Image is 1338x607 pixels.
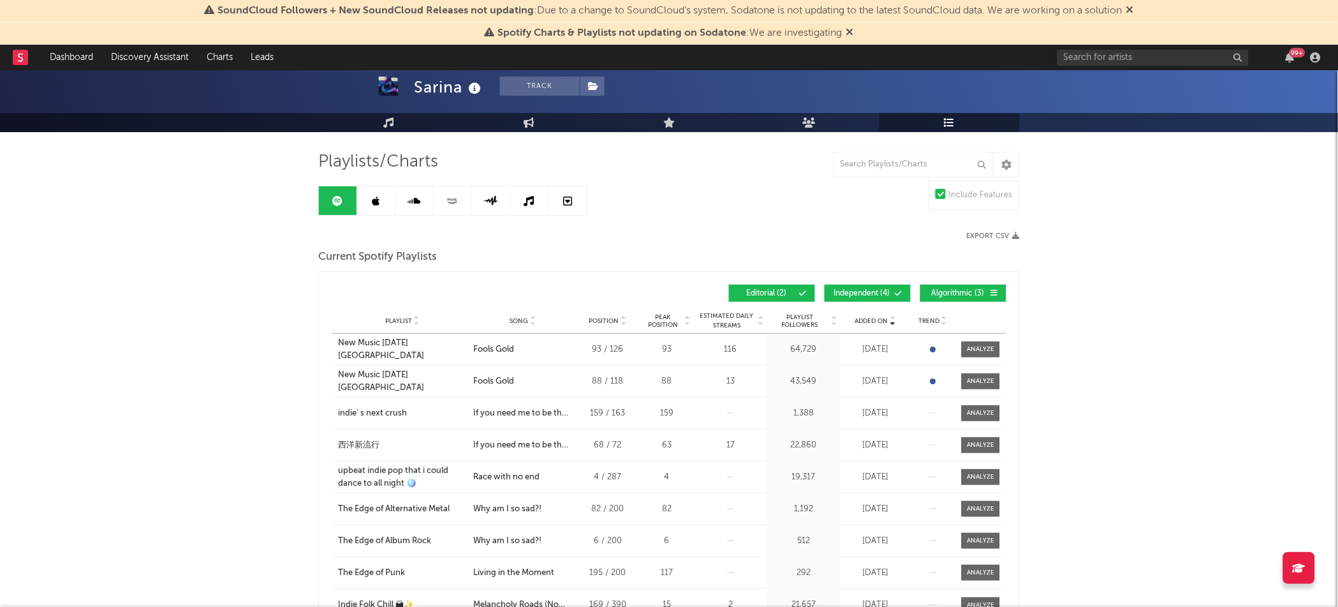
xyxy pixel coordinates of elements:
div: 63 [643,439,691,452]
span: Trend [919,317,940,325]
div: If you need me to be the villain (Then maybe I am) [473,439,573,452]
div: The Edge of Alternative Metal [338,503,450,516]
span: Estimated Daily Streams [697,311,756,331]
div: 4 / 287 [579,471,636,484]
div: 159 [643,407,691,420]
div: [DATE] [844,439,908,452]
div: If you need me to be the villain (Then maybe I am) [473,407,573,420]
button: Algorithmic(3) [920,285,1006,302]
a: Leads [242,45,283,70]
div: 64,729 [770,343,837,356]
div: 88 [643,375,691,388]
div: 117 [643,567,691,580]
div: 512 [770,535,837,548]
div: 82 [643,503,691,516]
input: Search for artists [1057,50,1249,66]
div: 88 / 118 [579,375,636,388]
input: Search Playlists/Charts [834,152,993,177]
div: [DATE] [844,375,908,388]
div: Race with no end [473,471,540,484]
span: Position [589,317,619,325]
div: 17 [697,439,764,452]
button: Editorial(2) [729,285,815,302]
span: SoundCloud Followers + New SoundCloud Releases not updating [218,6,534,16]
a: upbeat indie pop that i could dance to all night 🪩 [338,465,467,490]
div: Include Features [949,188,1013,203]
div: 292 [770,567,837,580]
div: The Edge of Punk [338,567,405,580]
div: 43,549 [770,375,837,388]
div: [DATE] [844,343,908,356]
span: Algorithmic ( 3 ) [929,290,987,297]
div: Why am I so sad?! [473,535,541,548]
div: [DATE] [844,503,908,516]
a: The Edge of Album Rock [338,535,467,548]
span: Playlist [385,317,412,325]
span: Dismiss [846,28,854,38]
div: 4 [643,471,691,484]
div: 22,860 [770,439,837,452]
div: indie' s next crush [338,407,407,420]
div: The Edge of Album Rock [338,535,431,548]
a: The Edge of Alternative Metal [338,503,467,516]
div: 19,317 [770,471,837,484]
a: Discovery Assistant [102,45,198,70]
div: 68 / 72 [579,439,636,452]
div: 82 / 200 [579,503,636,516]
button: Export CSV [967,232,1020,240]
a: indie' s next crush [338,407,467,420]
div: 195 / 200 [579,567,636,580]
div: Living in the Moment [473,567,554,580]
span: Added On [855,317,888,325]
span: Dismiss [1126,6,1134,16]
span: Playlist Followers [770,313,830,329]
a: Dashboard [41,45,102,70]
span: : We are investigating [498,28,842,38]
div: 116 [697,343,764,356]
div: [DATE] [844,407,908,420]
a: New Music [DATE] [GEOGRAPHIC_DATA] [338,337,467,362]
button: 99+ [1286,52,1295,63]
button: Independent(4) [825,285,911,302]
div: 1,192 [770,503,837,516]
div: 93 / 126 [579,343,636,356]
div: Fools Gold [473,375,514,388]
span: Song [510,317,529,325]
div: Sarina [414,77,484,98]
span: : Due to a change to SoundCloud's system, Sodatone is not updating to the latest SoundCloud data.... [218,6,1122,16]
a: New Music [DATE] [GEOGRAPHIC_DATA] [338,369,467,394]
span: Current Spotify Playlists [318,250,437,265]
a: Charts [198,45,242,70]
a: 西洋新流行 [338,439,467,452]
div: 93 [643,343,691,356]
div: 6 / 200 [579,535,636,548]
div: Fools Gold [473,343,514,356]
div: [DATE] [844,535,908,548]
div: [DATE] [844,567,908,580]
span: Playlists/Charts [318,154,438,170]
div: 159 / 163 [579,407,636,420]
div: Why am I so sad?! [473,503,541,516]
button: Track [500,77,580,96]
div: 西洋新流行 [338,439,379,452]
span: Editorial ( 2 ) [737,290,796,297]
div: 1,388 [770,407,837,420]
div: 6 [643,535,691,548]
a: The Edge of Punk [338,567,467,580]
span: Spotify Charts & Playlists not updating on Sodatone [498,28,747,38]
span: Peak Position [643,313,683,329]
div: 99 + [1290,48,1305,57]
div: [DATE] [844,471,908,484]
div: 13 [697,375,764,388]
span: Independent ( 4 ) [833,290,892,297]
